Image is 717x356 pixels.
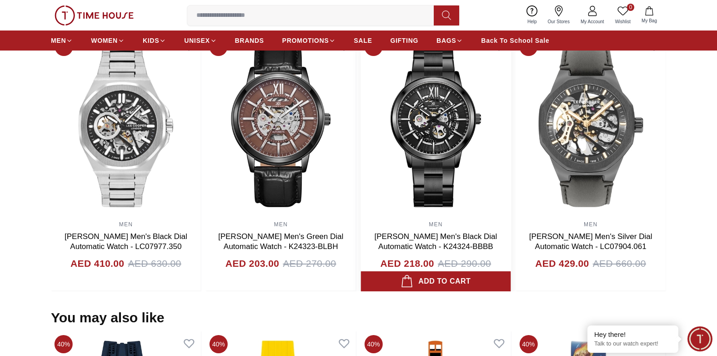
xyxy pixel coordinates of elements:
[210,335,228,353] span: 40%
[636,5,662,26] button: My Bag
[354,32,372,49] a: SALE
[51,32,73,49] a: MEN
[143,32,166,49] a: KIDS
[361,271,511,291] button: Add to cart
[627,4,634,11] span: 0
[436,36,456,45] span: BAGS
[235,36,264,45] span: BRANDS
[593,256,646,271] span: AED 660.00
[143,36,159,45] span: KIDS
[282,36,329,45] span: PROMOTIONS
[638,17,661,24] span: My Bag
[235,32,264,49] a: BRANDS
[119,221,133,228] a: MEN
[70,256,124,271] h4: AED 410.00
[542,4,575,27] a: Our Stores
[516,34,666,216] img: Lee Cooper Men's Silver Dial Automatic Watch - LC07904.061
[584,221,597,228] a: MEN
[274,221,287,228] a: MEN
[519,335,537,353] span: 40%
[594,340,672,348] p: Talk to our watch expert!
[522,4,542,27] a: Help
[401,275,471,288] div: Add to cart
[436,32,463,49] a: BAGS
[184,32,216,49] a: UNISEX
[390,36,418,45] span: GIFTING
[529,232,652,251] a: [PERSON_NAME] Men's Silver Dial Automatic Watch - LC07904.061
[206,34,356,216] img: Kenneth Scott Men's Green Dial Automatic Watch - K24323-BLBH
[375,232,497,251] a: [PERSON_NAME] Men's Black Dial Automatic Watch - K24324-BBBB
[390,32,418,49] a: GIFTING
[226,256,279,271] h4: AED 203.00
[55,335,73,353] span: 40%
[51,310,165,326] h2: You may also like
[282,32,336,49] a: PROMOTIONS
[438,256,491,271] span: AED 290.00
[687,326,712,351] div: Chat Widget
[594,330,672,339] div: Hey there!
[429,221,442,228] a: MEN
[55,5,134,25] img: ...
[218,232,343,251] a: [PERSON_NAME] Men's Green Dial Automatic Watch - K24323-BLBH
[577,18,608,25] span: My Account
[283,256,336,271] span: AED 270.00
[91,32,125,49] a: WOMEN
[51,36,66,45] span: MEN
[51,34,201,216] img: Lee Cooper Men's Black Dial Automatic Watch - LC07977.350
[481,36,549,45] span: Back To School Sale
[361,34,511,216] img: Kenneth Scott Men's Black Dial Automatic Watch - K24324-BBBB
[184,36,210,45] span: UNISEX
[535,256,589,271] h4: AED 429.00
[65,232,187,251] a: [PERSON_NAME] Men's Black Dial Automatic Watch - LC07977.350
[91,36,118,45] span: WOMEN
[610,4,636,27] a: 0Wishlist
[365,335,383,353] span: 40%
[524,18,541,25] span: Help
[544,18,573,25] span: Our Stores
[128,256,181,271] span: AED 630.00
[354,36,372,45] span: SALE
[481,32,549,49] a: Back To School Sale
[381,256,434,271] h4: AED 218.00
[612,18,634,25] span: Wishlist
